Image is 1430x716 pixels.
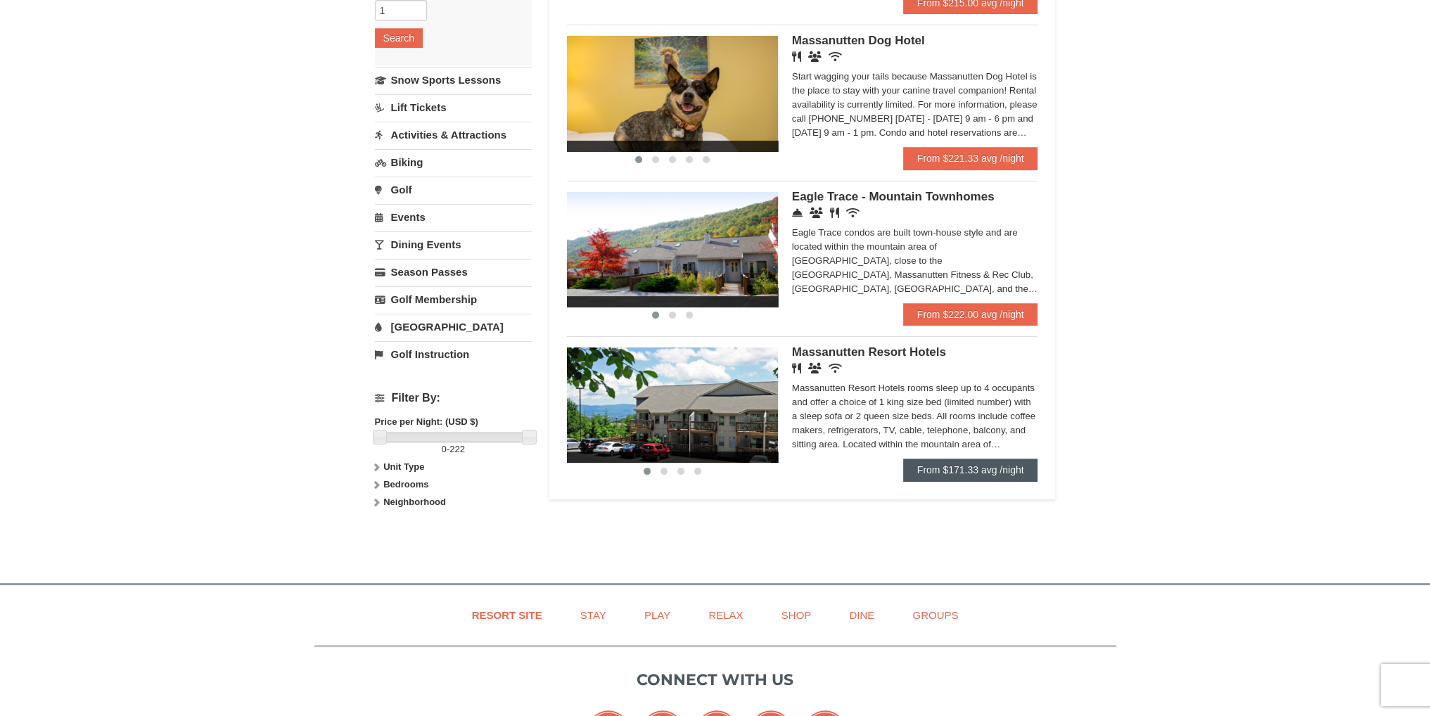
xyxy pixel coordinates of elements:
[375,416,478,427] strong: Price per Night: (USD $)
[375,28,423,48] button: Search
[383,461,424,472] strong: Unit Type
[830,207,839,218] i: Restaurant
[846,207,860,218] i: Wireless Internet (free)
[792,345,946,359] span: Massanutten Resort Hotels
[375,341,532,367] a: Golf Instruction
[375,392,532,404] h4: Filter By:
[792,381,1038,452] div: Massanutten Resort Hotels rooms sleep up to 4 occupants and offer a choice of 1 king size bed (li...
[454,599,560,631] a: Resort Site
[829,363,842,373] i: Wireless Internet (free)
[563,599,624,631] a: Stay
[792,51,801,62] i: Restaurant
[375,286,532,312] a: Golf Membership
[903,147,1038,170] a: From $221.33 avg /night
[442,444,447,454] span: 0
[792,70,1038,140] div: Start wagging your tails because Massanutten Dog Hotel is the place to stay with your canine trav...
[375,204,532,230] a: Events
[691,599,760,631] a: Relax
[375,149,532,175] a: Biking
[375,259,532,285] a: Season Passes
[375,231,532,257] a: Dining Events
[903,459,1038,481] a: From $171.33 avg /night
[829,51,842,62] i: Wireless Internet (free)
[792,207,803,218] i: Concierge Desk
[449,444,465,454] span: 222
[808,51,822,62] i: Banquet Facilities
[792,190,995,203] span: Eagle Trace - Mountain Townhomes
[792,363,801,373] i: Restaurant
[375,94,532,120] a: Lift Tickets
[383,497,446,507] strong: Neighborhood
[314,668,1116,691] p: Connect with us
[627,599,688,631] a: Play
[375,177,532,203] a: Golf
[792,34,925,47] span: Massanutten Dog Hotel
[831,599,892,631] a: Dine
[375,67,532,93] a: Snow Sports Lessons
[764,599,829,631] a: Shop
[383,479,428,490] strong: Bedrooms
[375,314,532,340] a: [GEOGRAPHIC_DATA]
[903,303,1038,326] a: From $222.00 avg /night
[808,363,822,373] i: Banquet Facilities
[810,207,823,218] i: Conference Facilities
[792,226,1038,296] div: Eagle Trace condos are built town-house style and are located within the mountain area of [GEOGRA...
[375,122,532,148] a: Activities & Attractions
[375,442,532,456] label: -
[895,599,976,631] a: Groups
